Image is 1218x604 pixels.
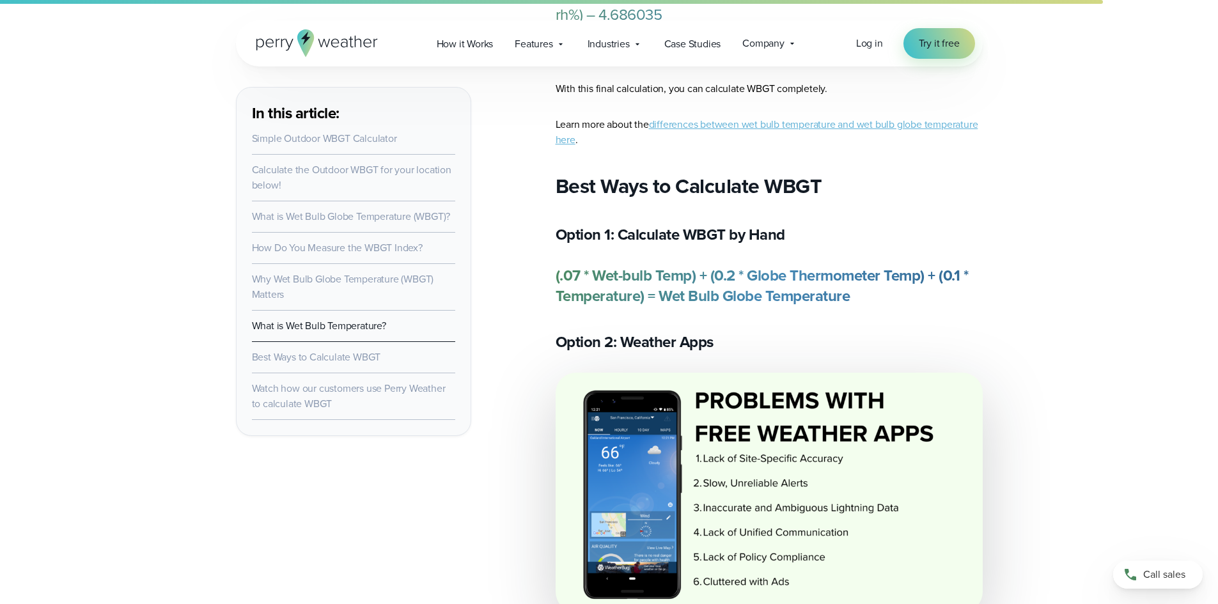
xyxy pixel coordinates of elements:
a: here [556,132,575,147]
a: What is Wet Bulb Globe Temperature (WBGT)? [252,209,451,224]
span: Features [515,36,552,52]
h3: Option 1: Calculate WBGT by Hand [556,224,983,245]
span: Case Studies [664,36,721,52]
a: Watch how our customers use Perry Weather to calculate WBGT [252,381,446,411]
a: Call sales [1113,561,1203,589]
a: How it Works [426,31,504,57]
a: How Do You Measure the WBGT Index? [252,240,423,255]
h3: Option 2: Weather Apps [556,332,983,352]
h2: Best Ways to Calculate WBGT [556,173,983,199]
a: Best Ways to Calculate WBGT [252,350,381,364]
a: Case Studies [653,31,732,57]
a: Why Wet Bulb Globe Temperature (WBGT) Matters [252,272,434,302]
span: How it Works [437,36,494,52]
span: Call sales [1143,567,1185,582]
h3: In this article: [252,103,455,123]
a: Log in [856,36,883,51]
a: Calculate the Outdoor WBGT for your location below! [252,162,451,192]
span: Company [742,36,785,51]
a: Simple Outdoor WBGT Calculator [252,131,397,146]
p: Learn more about the . [556,117,983,148]
strong: (.07 * Wet-bulb Temp) + (0.2 * Globe Thermometer Temp) + (0.1 * Temperature) = Wet Bulb Globe Tem... [556,264,969,307]
a: Try it free [903,28,975,59]
span: Industries [588,36,630,52]
p: With this final calculation, you can calculate WBGT completely. [556,81,983,97]
a: What is Wet Bulb Temperature? [252,318,386,333]
span: Try it free [919,36,960,51]
a: differences between wet bulb temperature and wet bulb globe temperature [649,117,978,132]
